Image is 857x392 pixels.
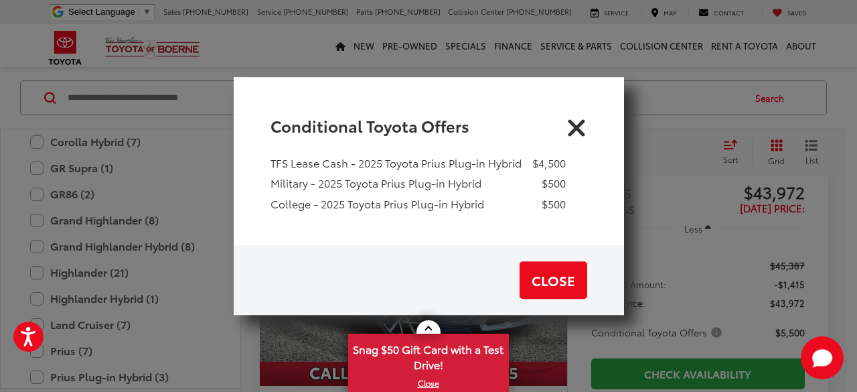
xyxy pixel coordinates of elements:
div: $4,500 [532,155,566,171]
div: $500 [542,176,566,191]
li: TFS Lease Cash - 2025 Toyota Prius Plug-in Hybrid [270,155,566,176]
button: Close [520,261,587,299]
div: $500 [542,196,566,212]
h4: Conditional Toyota Offers [270,114,469,137]
span: Snag $50 Gift Card with a Test Drive! [349,335,508,376]
button: Close [566,115,587,136]
li: College - 2025 Toyota Prius Plug-in Hybrid [270,196,566,217]
li: Military - 2025 Toyota Prius Plug-in Hybrid [270,176,566,196]
svg: Start Chat [801,336,844,379]
button: Toggle Chat Window [801,336,844,379]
